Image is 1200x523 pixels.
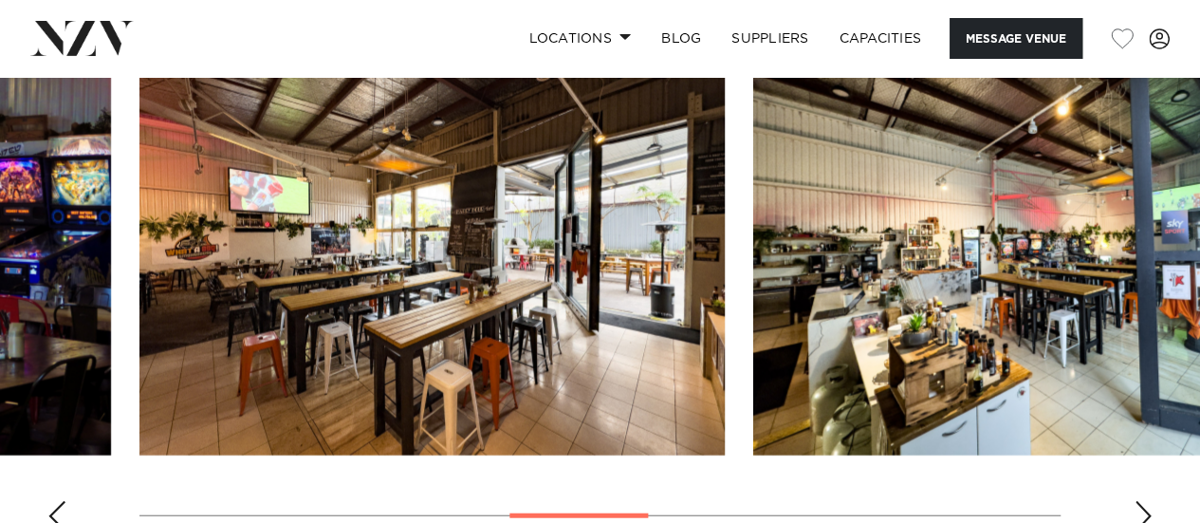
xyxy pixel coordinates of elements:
[716,18,823,59] a: SUPPLIERS
[824,18,937,59] a: Capacities
[950,18,1082,59] button: Message Venue
[139,26,725,456] swiper-slide: 5 / 10
[30,21,134,55] img: nzv-logo.png
[646,18,716,59] a: BLOG
[513,18,646,59] a: Locations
